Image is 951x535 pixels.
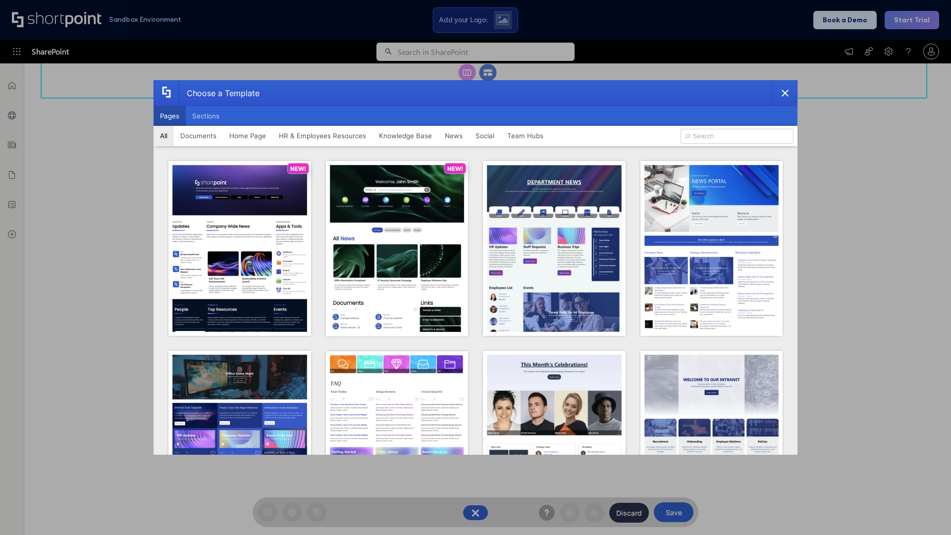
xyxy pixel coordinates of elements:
button: Pages [154,106,186,126]
button: Home Page [223,126,272,146]
button: Documents [174,126,223,146]
button: All [154,126,174,146]
button: HR & Employees Resources [272,126,372,146]
button: Knowledge Base [372,126,438,146]
button: Sections [186,106,226,126]
iframe: Chat Widget [901,487,951,535]
input: Search [681,129,793,144]
button: News [438,126,469,146]
button: Social [469,126,501,146]
p: NEW! [290,165,306,172]
p: NEW! [447,165,463,172]
div: Choose a Template [179,81,260,106]
button: Team Hubs [501,126,550,146]
div: template selector [154,80,797,455]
